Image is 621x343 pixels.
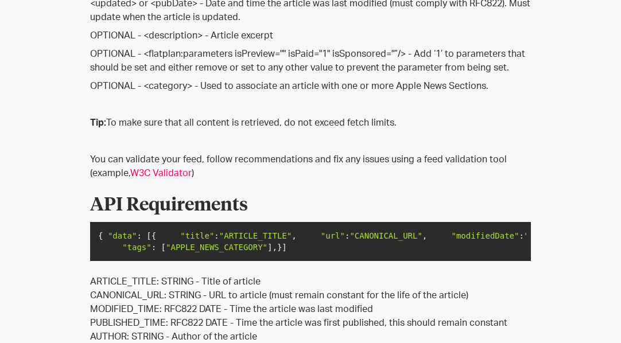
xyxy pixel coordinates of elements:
span: : [ [137,231,151,240]
p: You can validate your feed, follow recommendations and fix any issues using a feed validation too... [90,153,531,180]
span: "modifiedDate" [451,231,519,240]
p: OPTIONAL - <flatplan:parameters isPreview="" isPaid="1" isSponsored="”/> - Add ‘1’ to parameters ... [90,47,531,75]
span: : [519,231,523,240]
p: To make sure that all content is retrieved, do not exceed fetch limits. [90,116,531,130]
p: ‍ [90,134,531,148]
p: OPTIONAL - <description> - Article excerpt [90,29,531,42]
span: : [345,231,350,240]
span: "data" [108,231,137,240]
span: "APPLE_NEWS_CATEGORY" [166,243,267,252]
span: "ARTICLE_TITLE" [219,231,292,240]
span: , [422,231,427,240]
a: W3C Validator [130,169,192,178]
span: "CANONICAL_URL" [350,231,422,240]
span: : [ [152,243,166,252]
p: ‍ [90,98,531,111]
span: { [98,231,103,240]
span: "title" [180,231,214,240]
h4: API Requirements [90,185,531,218]
span: , [292,231,296,240]
span: "tags" [122,243,152,252]
span: ], [267,243,277,252]
code: { } ] [94,226,527,257]
strong: Tip: [90,118,106,127]
span: "url" [321,231,345,240]
p: OPTIONAL - <category> - Used to associate an article with one or more Apple News Sections. [90,79,531,93]
span: : [214,231,219,240]
span: "MODIFIED_TIME" [524,231,596,240]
